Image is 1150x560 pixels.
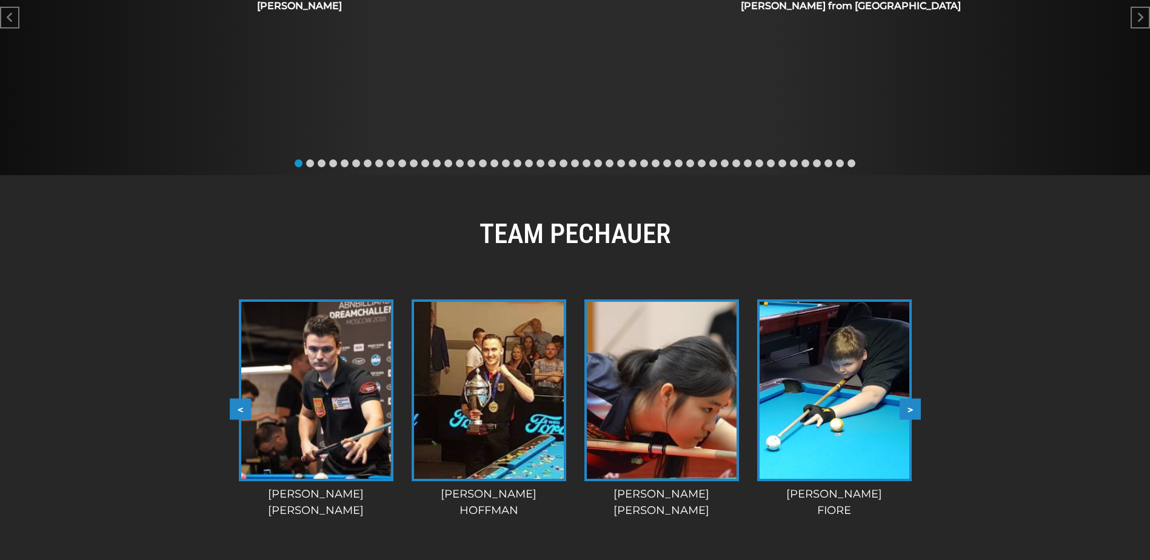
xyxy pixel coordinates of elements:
button: > [900,399,921,420]
div: [PERSON_NAME] [PERSON_NAME] [235,486,398,519]
button: < [230,399,251,420]
a: [PERSON_NAME]Hoffman [407,299,570,519]
a: [PERSON_NAME][PERSON_NAME] [235,299,398,519]
div: [PERSON_NAME] Hoffman [407,486,570,519]
a: [PERSON_NAME][PERSON_NAME] [580,299,743,519]
img: nick-fiore-e1549636259240.jpg [760,302,909,479]
img: 45313985_10217186318317344_4373518970783793152_o-225x320.jpg [587,302,737,479]
div: Carousel Navigation [230,399,921,420]
div: [PERSON_NAME] Fiore [753,486,916,519]
div: [PERSON_NAME] [PERSON_NAME] [580,486,743,519]
a: [PERSON_NAME]Fiore [753,299,916,519]
img: Patrick-Hofmann-225x320.jpg [414,302,564,479]
img: KonstantinStepanov2-225x320.jpg [241,302,391,479]
h2: TEAM PECHAUER [230,218,921,250]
